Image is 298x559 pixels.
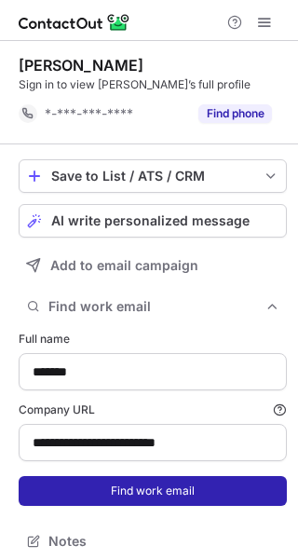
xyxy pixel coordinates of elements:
button: Find work email [19,293,287,320]
span: Find work email [48,298,264,315]
div: Save to List / ATS / CRM [51,169,254,184]
img: ContactOut v5.3.10 [19,11,130,34]
span: AI write personalized message [51,213,250,228]
label: Company URL [19,402,287,418]
label: Full name [19,331,287,348]
button: Find work email [19,476,287,506]
span: Notes [48,533,279,550]
button: Add to email campaign [19,249,287,282]
div: Sign in to view [PERSON_NAME]’s full profile [19,76,287,93]
button: Reveal Button [198,104,272,123]
div: [PERSON_NAME] [19,56,143,75]
button: AI write personalized message [19,204,287,238]
span: Add to email campaign [50,258,198,273]
button: save-profile-one-click [19,159,287,193]
button: Notes [19,528,287,554]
